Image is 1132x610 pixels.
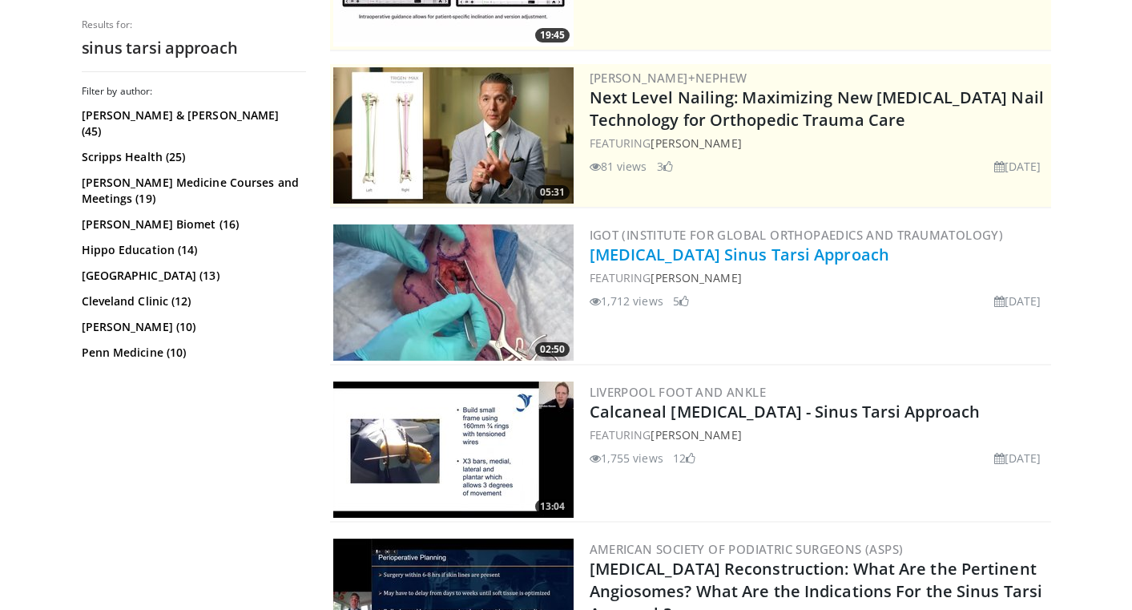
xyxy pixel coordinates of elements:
a: American Society of Podiatric Surgeons (ASPS) [590,541,904,557]
a: Cleveland Clinic (12) [82,293,302,309]
a: Penn Medicine (10) [82,345,302,361]
li: [DATE] [994,293,1041,309]
a: 02:50 [333,224,574,361]
li: [DATE] [994,158,1041,175]
li: 3 [657,158,673,175]
a: [PERSON_NAME] Biomet (16) [82,216,302,232]
a: Next Level Nailing: Maximizing New [MEDICAL_DATA] Nail Technology for Orthopedic Trauma Care [590,87,1044,131]
p: Results for: [82,18,306,31]
a: 13:04 [333,382,574,518]
h3: Filter by author: [82,85,306,98]
a: Hippo Education (14) [82,242,302,258]
li: 12 [673,450,695,467]
a: [PERSON_NAME] Medicine Courses and Meetings (19) [82,175,302,207]
a: Calcaneal [MEDICAL_DATA] - Sinus Tarsi Approach [590,401,981,422]
li: 5 [673,293,689,309]
a: [PERSON_NAME]+Nephew [590,70,747,86]
li: 81 views [590,158,647,175]
a: [GEOGRAPHIC_DATA] (13) [82,268,302,284]
img: 57e08e56-5faa-4f2c-ab7b-5020c7895791.300x170_q85_crop-smart_upscale.jpg [333,382,574,518]
div: FEATURING [590,135,1048,151]
a: [PERSON_NAME] & [PERSON_NAME] (45) [82,107,302,139]
span: 13:04 [535,499,570,514]
div: FEATURING [590,269,1048,286]
span: 05:31 [535,185,570,200]
a: Scripps Health (25) [82,149,302,165]
span: 19:45 [535,28,570,42]
img: f5bb47d0-b35c-4442-9f96-a7b2c2350023.300x170_q85_crop-smart_upscale.jpg [333,67,574,204]
a: [PERSON_NAME] [651,270,741,285]
li: [DATE] [994,450,1041,467]
a: IGOT (Institute for Global Orthopaedics and Traumatology) [590,227,1004,243]
span: 02:50 [535,342,570,357]
li: 1,712 views [590,293,663,309]
li: 1,755 views [590,450,663,467]
a: 05:31 [333,67,574,204]
a: [PERSON_NAME] (10) [82,319,302,335]
a: [PERSON_NAME] [651,135,741,151]
img: 5cc62f18-1b52-4a2b-993e-911c72b341b0.300x170_q85_crop-smart_upscale.jpg [333,224,574,361]
h2: sinus tarsi approach [82,38,306,59]
div: FEATURING [590,426,1048,443]
a: [PERSON_NAME] [651,427,741,442]
a: [MEDICAL_DATA] Sinus Tarsi Approach [590,244,890,265]
a: Liverpool Foot and Ankle [590,384,767,400]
